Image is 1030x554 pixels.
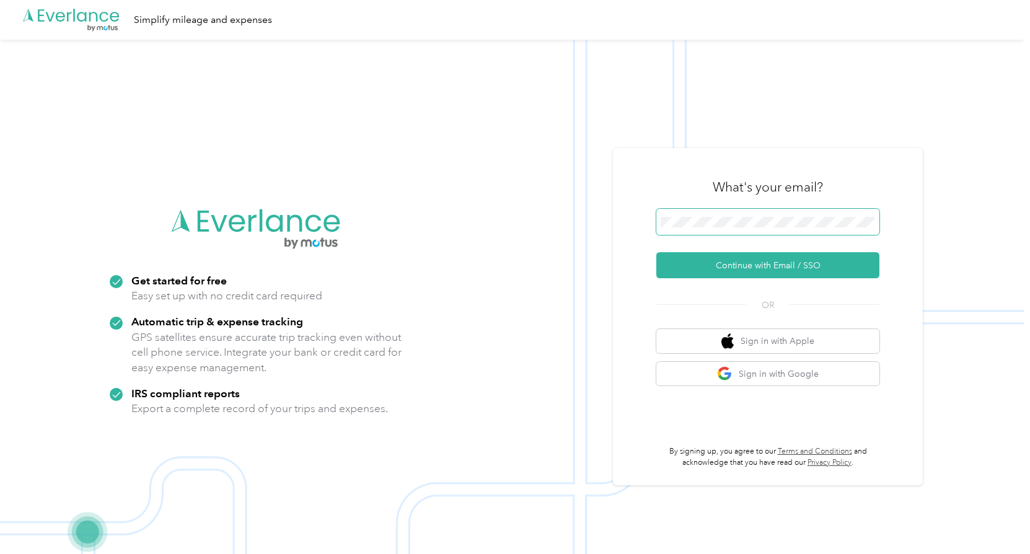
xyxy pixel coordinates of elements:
[131,274,227,287] strong: Get started for free
[131,330,402,376] p: GPS satellites ensure accurate trip tracking even without cell phone service. Integrate your bank...
[656,446,879,468] p: By signing up, you agree to our and acknowledge that you have read our .
[131,288,322,304] p: Easy set up with no credit card required
[134,12,272,28] div: Simplify mileage and expenses
[746,299,790,312] span: OR
[717,366,733,382] img: google logo
[131,387,240,400] strong: IRS compliant reports
[656,329,879,353] button: apple logoSign in with Apple
[131,401,388,416] p: Export a complete record of your trips and expenses.
[713,178,823,196] h3: What's your email?
[656,252,879,278] button: Continue with Email / SSO
[131,315,303,328] strong: Automatic trip & expense tracking
[778,447,852,456] a: Terms and Conditions
[656,362,879,386] button: google logoSign in with Google
[808,458,852,467] a: Privacy Policy
[721,333,734,349] img: apple logo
